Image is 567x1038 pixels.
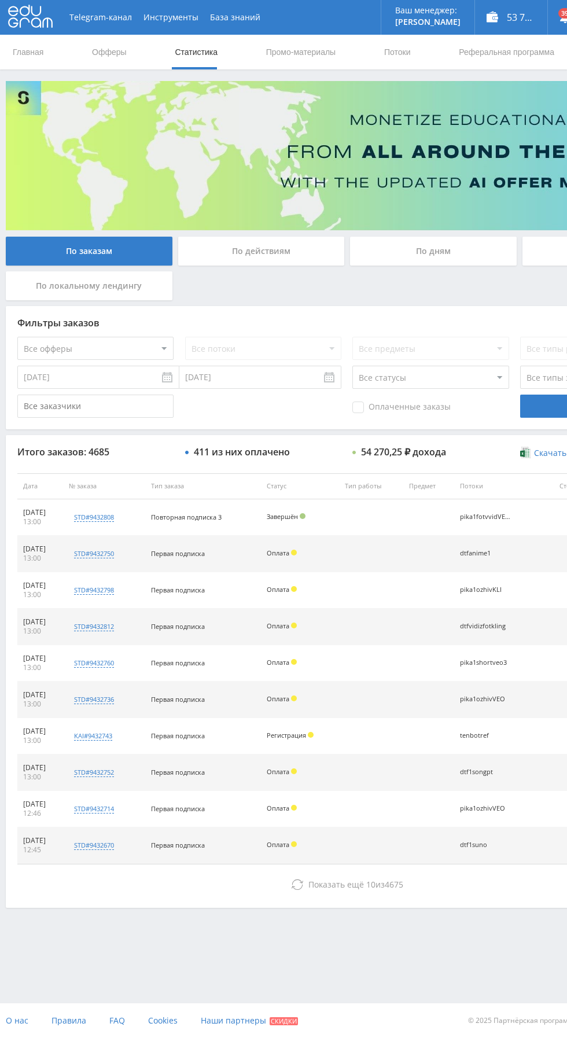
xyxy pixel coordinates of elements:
[6,271,172,300] div: По локальному лендингу
[265,35,337,69] a: Промо-материалы
[350,237,517,266] div: По дням
[395,6,461,15] p: Ваш менеджер:
[270,1017,298,1025] span: Скидки
[395,17,461,27] p: [PERSON_NAME]
[6,237,172,266] div: По заказам
[174,35,219,69] a: Статистика
[17,395,174,418] input: Все заказчики
[458,35,555,69] a: Реферальная программа
[383,35,412,69] a: Потоки
[352,402,451,413] span: Оплаченные заказы
[109,1015,125,1026] span: FAQ
[51,1015,86,1026] span: Правила
[148,1015,178,1026] span: Cookies
[109,1003,125,1038] a: FAQ
[12,35,45,69] a: Главная
[201,1003,298,1038] a: Наши партнеры Скидки
[6,1015,28,1026] span: О нас
[178,237,345,266] div: По действиям
[201,1015,266,1026] span: Наши партнеры
[91,35,128,69] a: Офферы
[51,1003,86,1038] a: Правила
[6,1003,28,1038] a: О нас
[148,1003,178,1038] a: Cookies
